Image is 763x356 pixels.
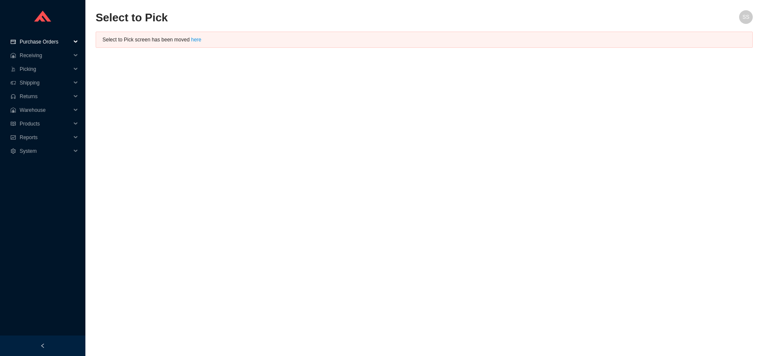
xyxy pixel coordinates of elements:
[10,39,16,44] span: credit-card
[10,121,16,126] span: read
[20,76,71,90] span: Shipping
[20,144,71,158] span: System
[10,94,16,99] span: customer-service
[191,37,201,43] a: here
[20,62,71,76] span: Picking
[96,10,588,25] h2: Select to Pick
[10,149,16,154] span: setting
[102,35,746,44] div: Select to Pick screen has been moved
[20,117,71,131] span: Products
[20,131,71,144] span: Reports
[20,35,71,49] span: Purchase Orders
[10,135,16,140] span: fund
[20,103,71,117] span: Warehouse
[20,90,71,103] span: Returns
[40,343,45,348] span: left
[743,10,749,24] span: SS
[20,49,71,62] span: Receiving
